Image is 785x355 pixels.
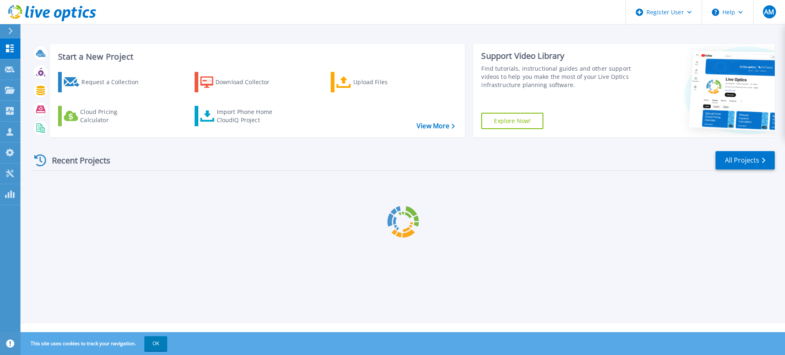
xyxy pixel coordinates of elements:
[22,336,167,351] span: This site uses cookies to track your navigation.
[417,122,455,130] a: View More
[481,65,635,89] div: Find tutorials, instructional guides and other support videos to help you make the most of your L...
[80,108,146,124] div: Cloud Pricing Calculator
[144,336,167,351] button: OK
[58,106,149,126] a: Cloud Pricing Calculator
[715,151,775,170] a: All Projects
[481,51,635,61] div: Support Video Library
[217,108,280,124] div: Import Phone Home CloudIQ Project
[353,74,419,90] div: Upload Files
[764,9,774,15] span: AM
[215,74,281,90] div: Download Collector
[481,113,543,129] a: Explore Now!
[195,72,286,92] a: Download Collector
[331,72,422,92] a: Upload Files
[31,150,121,170] div: Recent Projects
[58,72,149,92] a: Request a Collection
[81,74,147,90] div: Request a Collection
[58,52,455,61] h3: Start a New Project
